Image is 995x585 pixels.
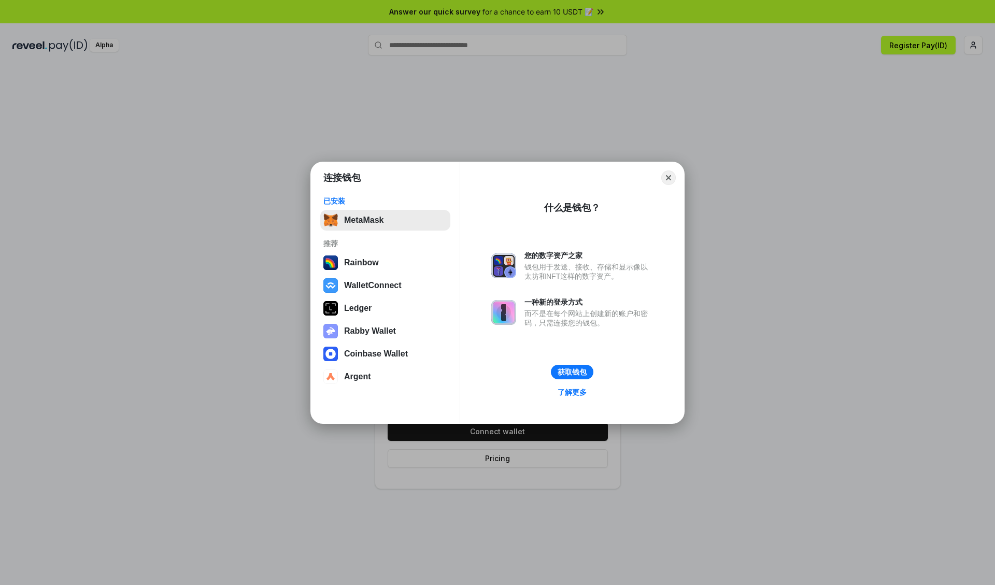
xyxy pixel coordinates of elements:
[320,344,450,364] button: Coinbase Wallet
[320,275,450,296] button: WalletConnect
[344,326,396,336] div: Rabby Wallet
[323,213,338,227] img: svg+xml,%3Csvg%20fill%3D%22none%22%20height%3D%2233%22%20viewBox%3D%220%200%2035%2033%22%20width%...
[323,172,361,184] h1: 连接钱包
[320,321,450,341] button: Rabby Wallet
[344,216,383,225] div: MetaMask
[344,304,372,313] div: Ledger
[323,239,447,248] div: 推荐
[344,372,371,381] div: Argent
[323,369,338,384] img: svg+xml,%3Csvg%20width%3D%2228%22%20height%3D%2228%22%20viewBox%3D%220%200%2028%2028%22%20fill%3D...
[323,255,338,270] img: svg+xml,%3Csvg%20width%3D%22120%22%20height%3D%22120%22%20viewBox%3D%220%200%20120%20120%22%20fil...
[524,297,653,307] div: 一种新的登录方式
[320,298,450,319] button: Ledger
[551,365,593,379] button: 获取钱包
[323,301,338,316] img: svg+xml,%3Csvg%20xmlns%3D%22http%3A%2F%2Fwww.w3.org%2F2000%2Fsvg%22%20width%3D%2228%22%20height%3...
[558,388,587,397] div: 了解更多
[323,347,338,361] img: svg+xml,%3Csvg%20width%3D%2228%22%20height%3D%2228%22%20viewBox%3D%220%200%2028%2028%22%20fill%3D...
[661,170,676,185] button: Close
[524,251,653,260] div: 您的数字资产之家
[344,349,408,359] div: Coinbase Wallet
[491,253,516,278] img: svg+xml,%3Csvg%20xmlns%3D%22http%3A%2F%2Fwww.w3.org%2F2000%2Fsvg%22%20fill%3D%22none%22%20viewBox...
[320,366,450,387] button: Argent
[320,252,450,273] button: Rainbow
[544,202,600,214] div: 什么是钱包？
[344,281,402,290] div: WalletConnect
[320,210,450,231] button: MetaMask
[323,278,338,293] img: svg+xml,%3Csvg%20width%3D%2228%22%20height%3D%2228%22%20viewBox%3D%220%200%2028%2028%22%20fill%3D...
[558,367,587,377] div: 获取钱包
[524,262,653,281] div: 钱包用于发送、接收、存储和显示像以太坊和NFT这样的数字资产。
[491,300,516,325] img: svg+xml,%3Csvg%20xmlns%3D%22http%3A%2F%2Fwww.w3.org%2F2000%2Fsvg%22%20fill%3D%22none%22%20viewBox...
[323,196,447,206] div: 已安装
[524,309,653,327] div: 而不是在每个网站上创建新的账户和密码，只需连接您的钱包。
[551,386,593,399] a: 了解更多
[323,324,338,338] img: svg+xml,%3Csvg%20xmlns%3D%22http%3A%2F%2Fwww.w3.org%2F2000%2Fsvg%22%20fill%3D%22none%22%20viewBox...
[344,258,379,267] div: Rainbow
